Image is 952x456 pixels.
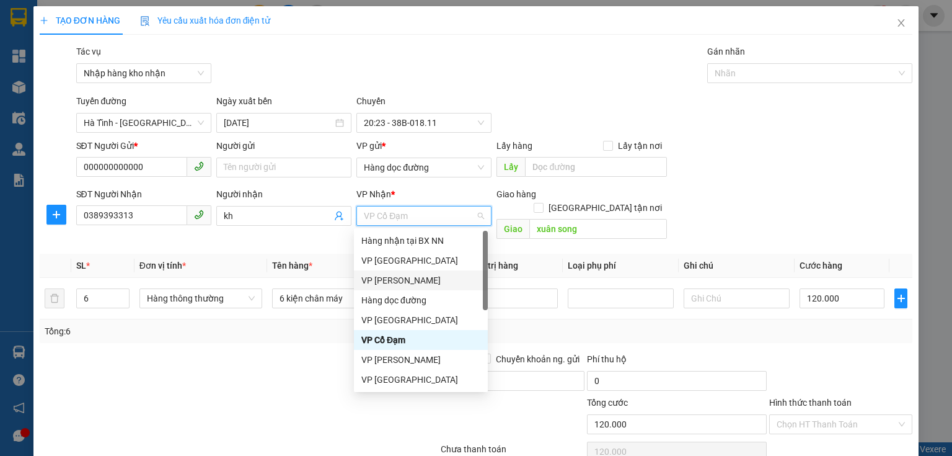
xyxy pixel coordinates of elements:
[354,330,488,350] div: VP Cổ Đạm
[84,64,204,83] span: Nhập hàng kho nhận
[194,161,204,171] span: phone
[472,261,518,270] span: Giá trị hàng
[140,16,150,26] img: icon
[216,94,351,113] div: Ngày xuất bến
[354,290,488,310] div: Hàng dọc đường
[361,353,480,367] div: VP [PERSON_NAME]
[76,47,101,56] label: Tác vụ
[46,205,66,225] button: plus
[364,114,484,132] span: 20:23 - 38B-018.11
[800,261,842,270] span: Cước hàng
[769,398,852,408] label: Hình thức thanh toán
[361,274,480,287] div: VP [PERSON_NAME]
[356,189,391,199] span: VP Nhận
[147,289,255,308] span: Hàng thông thường
[361,333,480,347] div: VP Cổ Đạm
[76,94,211,113] div: Tuyến đường
[587,352,767,371] div: Phí thu hộ
[529,219,667,239] input: Dọc đường
[361,293,480,307] div: Hàng dọc đường
[684,288,790,308] input: Ghi Chú
[361,373,480,387] div: VP [GEOGRAPHIC_DATA]
[140,16,271,25] span: Yêu cầu xuất hóa đơn điện tử
[84,114,204,132] span: Hà Tĩnh - Hà Nội
[40,16,48,25] span: plus
[361,254,480,267] div: VP [GEOGRAPHIC_DATA]
[354,350,488,370] div: VP Cương Gián
[76,139,211,153] div: SĐT Người Gửi
[491,352,584,366] span: Chuyển khoản ng. gửi
[894,288,907,308] button: plus
[587,398,628,408] span: Tổng cước
[896,18,906,28] span: close
[472,288,557,308] input: 0
[139,261,186,270] span: Đơn vị tính
[884,6,919,41] button: Close
[364,158,484,177] span: Hàng dọc đường
[45,324,368,338] div: Tổng: 6
[895,293,907,303] span: plus
[334,211,344,221] span: user-add
[76,261,86,270] span: SL
[354,370,488,390] div: VP Xuân Giang
[354,310,488,330] div: VP Hà Đông
[496,219,529,239] span: Giao
[356,139,491,153] div: VP gửi
[47,210,66,220] span: plus
[224,116,333,130] input: 14/09/2025
[361,234,480,248] div: Hàng nhận tại BX NN
[364,207,484,225] span: VP Cổ Đạm
[194,210,204,220] span: phone
[45,288,64,308] button: delete
[76,187,211,201] div: SĐT Người Nhận
[525,157,667,177] input: Dọc đường
[356,94,491,113] div: Chuyến
[563,254,679,278] th: Loại phụ phí
[496,189,536,199] span: Giao hàng
[40,16,120,25] span: TẠO ĐƠN HÀNG
[216,187,351,201] div: Người nhận
[216,139,351,153] div: Người gửi
[272,288,378,308] input: VD: Bàn, Ghế
[496,157,525,177] span: Lấy
[707,47,745,56] label: Gán nhãn
[354,231,488,251] div: Hàng nhận tại BX NN
[354,270,488,290] div: VP Hoàng Liệt
[272,261,312,270] span: Tên hàng
[613,139,667,153] span: Lấy tận nơi
[354,251,488,270] div: VP Mỹ Đình
[679,254,795,278] th: Ghi chú
[496,141,532,151] span: Lấy hàng
[544,201,667,215] span: [GEOGRAPHIC_DATA] tận nơi
[361,313,480,327] div: VP [GEOGRAPHIC_DATA]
